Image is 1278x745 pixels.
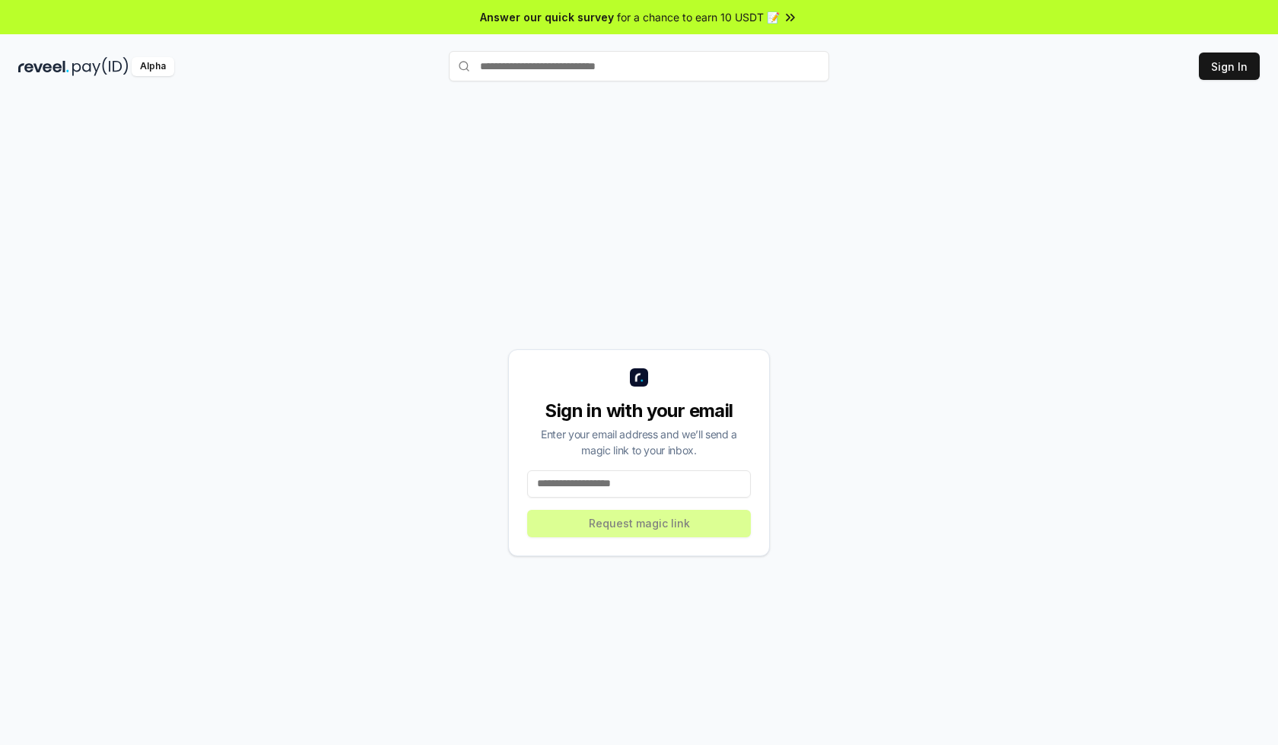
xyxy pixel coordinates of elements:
[630,368,648,387] img: logo_small
[617,9,780,25] span: for a chance to earn 10 USDT 📝
[527,399,751,423] div: Sign in with your email
[480,9,614,25] span: Answer our quick survey
[132,57,174,76] div: Alpha
[18,57,69,76] img: reveel_dark
[1199,53,1260,80] button: Sign In
[527,426,751,458] div: Enter your email address and we’ll send a magic link to your inbox.
[72,57,129,76] img: pay_id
